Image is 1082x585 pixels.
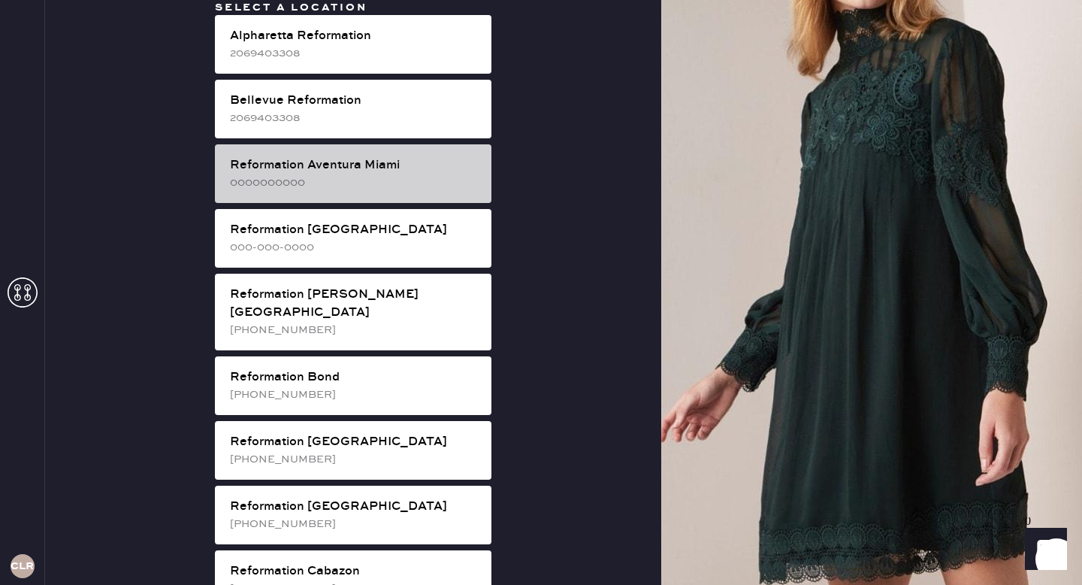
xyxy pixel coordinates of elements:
div: [PHONE_NUMBER] [230,451,479,468]
div: Reformation [PERSON_NAME][GEOGRAPHIC_DATA] [230,286,479,322]
div: Alpharetta Reformation [230,27,479,45]
h3: CLR [11,561,34,571]
div: Reformation Cabazon [230,562,479,580]
span: Select a location [215,1,367,14]
div: [PHONE_NUMBER] [230,322,479,338]
div: Reformation Bond [230,368,479,386]
div: Reformation [GEOGRAPHIC_DATA] [230,498,479,516]
div: Reformation Aventura Miami [230,156,479,174]
div: 000-000-0000 [230,239,479,256]
div: Reformation [GEOGRAPHIC_DATA] [230,221,479,239]
div: Reformation [GEOGRAPHIC_DATA] [230,433,479,451]
div: [PHONE_NUMBER] [230,516,479,532]
div: 2069403308 [230,45,479,62]
div: 0000000000 [230,174,479,191]
iframe: Front Chat [1011,517,1075,582]
div: Bellevue Reformation [230,92,479,110]
div: [PHONE_NUMBER] [230,386,479,403]
div: 2069403308 [230,110,479,126]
